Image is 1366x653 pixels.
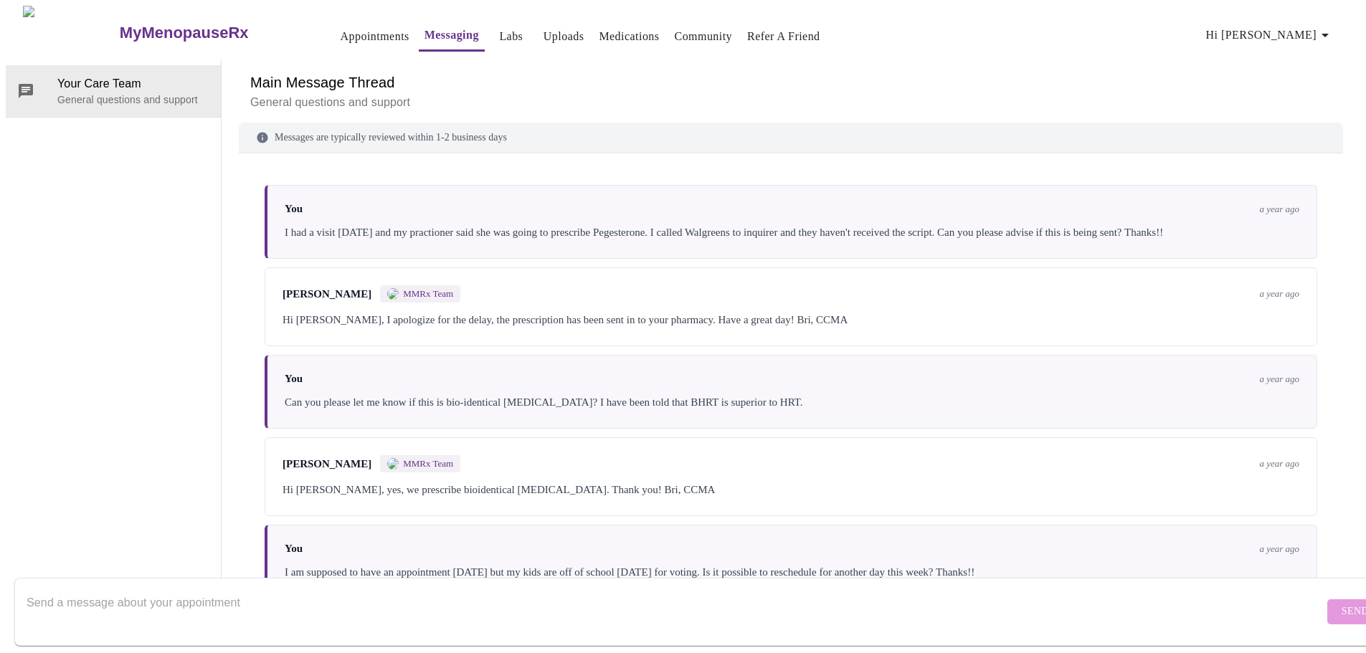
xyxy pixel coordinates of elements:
[419,21,485,52] button: Messaging
[1259,458,1299,470] span: a year ago
[285,224,1299,241] div: I had a visit [DATE] and my practioner said she was going to prescribe Pegesterone. I called Walg...
[741,22,826,51] button: Refer a Friend
[403,458,453,470] span: MMRx Team
[239,123,1343,153] div: Messages are typically reviewed within 1-2 business days
[118,8,305,58] a: MyMenopauseRx
[250,71,1332,94] h6: Main Message Thread
[1259,288,1299,300] span: a year ago
[6,65,221,117] div: Your Care TeamGeneral questions and support
[599,27,659,47] a: Medications
[341,27,409,47] a: Appointments
[1259,204,1299,215] span: a year ago
[387,458,399,470] img: MMRX
[285,543,303,555] span: You
[335,22,415,51] button: Appointments
[283,288,371,300] span: [PERSON_NAME]
[57,75,209,92] span: Your Care Team
[285,394,1299,411] div: Can you please let me know if this is bio-identical [MEDICAL_DATA]? I have been told that BHRT is...
[285,563,1299,581] div: I am supposed to have an appointment [DATE] but my kids are off of school [DATE] for voting. Is i...
[285,203,303,215] span: You
[747,27,820,47] a: Refer a Friend
[1259,373,1299,385] span: a year ago
[387,288,399,300] img: MMRX
[283,311,1299,328] div: Hi [PERSON_NAME], I apologize for the delay, the prescription has been sent in to your pharmacy. ...
[23,6,118,59] img: MyMenopauseRx Logo
[675,27,733,47] a: Community
[1200,21,1339,49] button: Hi [PERSON_NAME]
[283,481,1299,498] div: Hi [PERSON_NAME], yes, we prescribe bioidentical [MEDICAL_DATA]. Thank you! Bri, CCMA
[1206,25,1334,45] span: Hi [PERSON_NAME]
[1259,543,1299,555] span: a year ago
[544,27,584,47] a: Uploads
[120,24,249,42] h3: MyMenopauseRx
[424,25,479,45] a: Messaging
[538,22,590,51] button: Uploads
[593,22,665,51] button: Medications
[403,288,453,300] span: MMRx Team
[250,94,1332,111] p: General questions and support
[27,588,1324,634] textarea: Send a message about your appointment
[488,22,534,51] button: Labs
[57,92,209,107] p: General questions and support
[499,27,523,47] a: Labs
[285,373,303,385] span: You
[669,22,739,51] button: Community
[283,458,371,470] span: [PERSON_NAME]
